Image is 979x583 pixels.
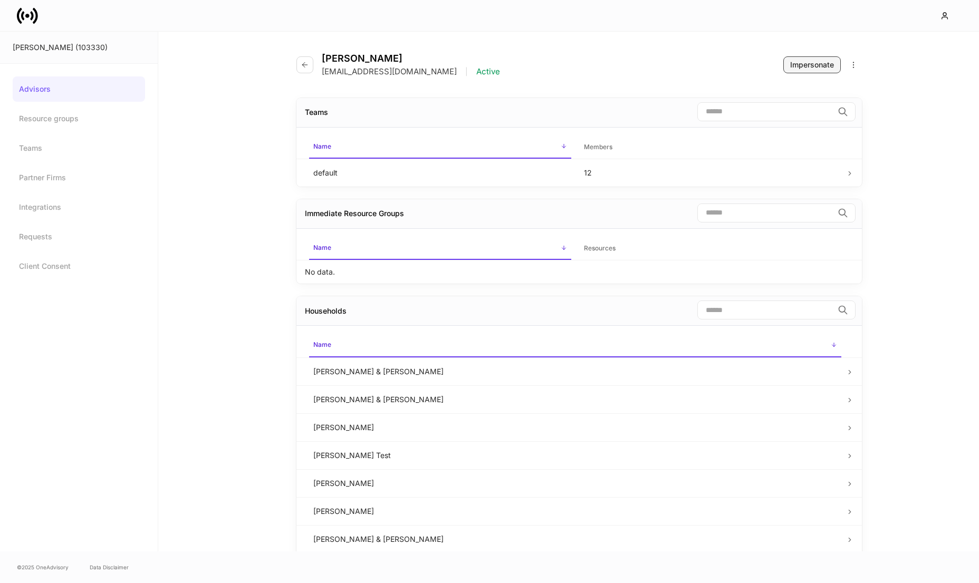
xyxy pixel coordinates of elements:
[584,142,612,152] h6: Members
[322,66,457,77] p: [EMAIL_ADDRESS][DOMAIN_NAME]
[305,469,846,497] td: [PERSON_NAME]
[13,42,145,53] div: [PERSON_NAME] (103330)
[305,159,575,187] td: default
[305,208,404,219] div: Immediate Resource Groups
[305,497,846,525] td: [PERSON_NAME]
[580,238,842,259] span: Resources
[305,306,347,316] div: Households
[90,563,129,571] a: Data Disclaimer
[783,56,841,73] button: Impersonate
[309,334,841,357] span: Name
[580,137,842,158] span: Members
[13,195,145,220] a: Integrations
[13,135,145,161] a: Teams
[313,141,331,151] h6: Name
[790,60,834,70] div: Impersonate
[313,339,331,349] h6: Name
[305,385,846,413] td: [PERSON_NAME] & [PERSON_NAME]
[13,224,145,249] a: Requests
[13,254,145,279] a: Client Consent
[13,76,145,102] a: Advisors
[305,107,328,118] div: Teams
[305,267,335,277] p: No data.
[305,357,846,385] td: [PERSON_NAME] & [PERSON_NAME]
[305,413,846,441] td: [PERSON_NAME]
[309,136,571,159] span: Name
[322,53,500,64] h4: [PERSON_NAME]
[476,66,500,77] p: Active
[309,237,571,260] span: Name
[584,243,616,253] h6: Resources
[13,165,145,190] a: Partner Firms
[465,66,468,77] p: |
[17,563,69,571] span: © 2025 OneAdvisory
[575,159,846,187] td: 12
[305,525,846,553] td: [PERSON_NAME] & [PERSON_NAME]
[313,242,331,252] h6: Name
[13,106,145,131] a: Resource groups
[305,441,846,469] td: [PERSON_NAME] Test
